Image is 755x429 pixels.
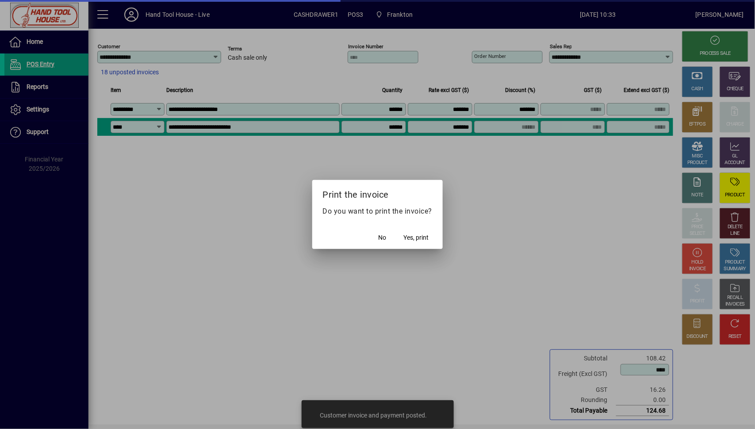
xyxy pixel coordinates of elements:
span: Yes, print [403,233,429,242]
button: Yes, print [400,230,432,245]
h2: Print the invoice [312,180,443,206]
p: Do you want to print the invoice? [323,206,433,217]
button: No [368,230,396,245]
span: No [378,233,386,242]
